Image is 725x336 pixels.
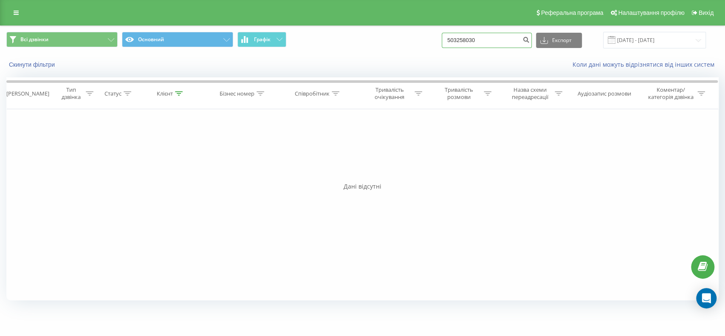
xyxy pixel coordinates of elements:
div: Коментар/категорія дзвінка [646,86,695,101]
div: Статус [104,90,121,97]
div: Аудіозапис розмови [578,90,631,97]
button: Скинути фільтри [6,61,59,68]
button: Графік [237,32,286,47]
div: Дані відсутні [6,182,719,191]
span: Вихід [699,9,714,16]
span: Налаштування профілю [618,9,684,16]
div: [PERSON_NAME] [6,90,49,97]
a: Коли дані можуть відрізнятися вiд інших систем [573,60,719,68]
button: Основний [122,32,233,47]
div: Open Intercom Messenger [696,288,717,308]
div: Бізнес номер [220,90,254,97]
span: Реферальна програма [541,9,604,16]
div: Тривалість очікування [367,86,412,101]
button: Експорт [536,33,582,48]
div: Клієнт [157,90,173,97]
div: Тривалість розмови [436,86,482,101]
span: Графік [254,37,271,42]
div: Тип дзвінка [59,86,84,101]
div: Назва схеми переадресації [507,86,553,101]
span: Всі дзвінки [20,36,48,43]
input: Пошук за номером [442,33,532,48]
div: Співробітник [295,90,330,97]
button: Всі дзвінки [6,32,118,47]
